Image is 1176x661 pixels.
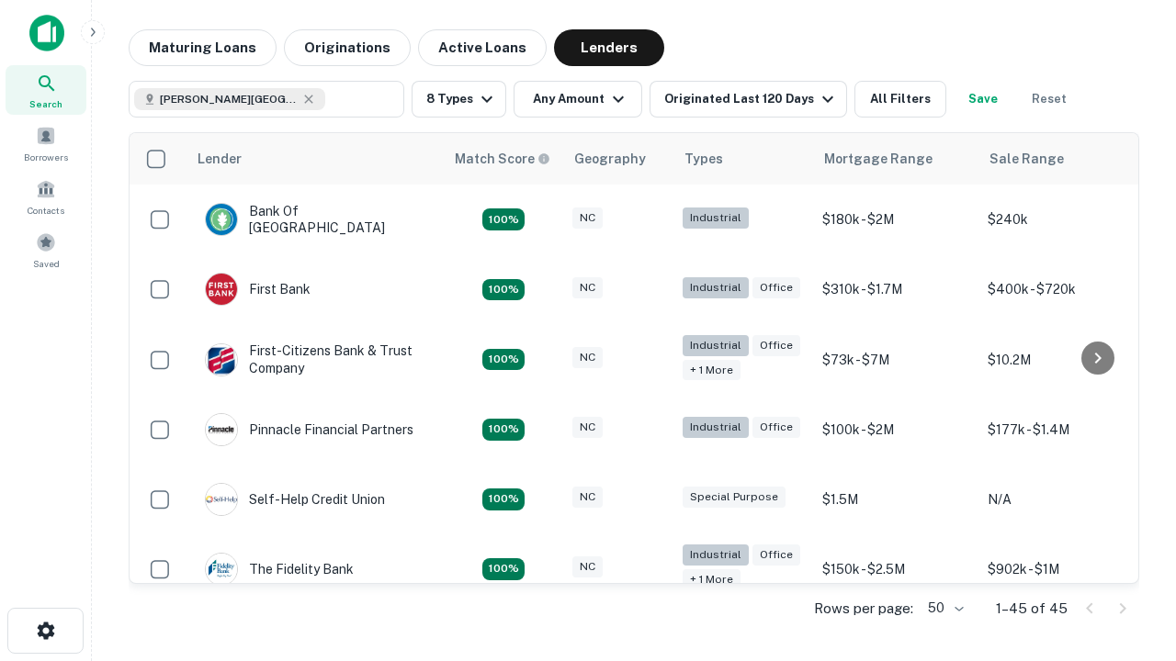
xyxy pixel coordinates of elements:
[813,534,978,604] td: $150k - $2.5M
[813,465,978,534] td: $1.5M
[978,395,1144,465] td: $177k - $1.4M
[683,207,749,229] div: Industrial
[978,185,1144,254] td: $240k
[160,91,298,107] span: [PERSON_NAME][GEOGRAPHIC_DATA], [GEOGRAPHIC_DATA]
[6,225,86,274] a: Saved
[29,96,62,111] span: Search
[954,81,1012,118] button: Save your search to get updates of matches that match your search criteria.
[854,81,946,118] button: All Filters
[514,81,642,118] button: Any Amount
[989,148,1064,170] div: Sale Range
[752,277,800,298] div: Office
[554,29,664,66] button: Lenders
[6,118,86,168] a: Borrowers
[205,273,311,306] div: First Bank
[813,395,978,465] td: $100k - $2M
[455,149,550,169] div: Capitalize uses an advanced AI algorithm to match your search with the best lender. The match sco...
[978,534,1144,604] td: $902k - $1M
[205,413,413,446] div: Pinnacle Financial Partners
[206,484,237,515] img: picture
[284,29,411,66] button: Originations
[482,488,525,510] div: Matching Properties: 10, hasApolloMatch: undefined
[198,148,242,170] div: Lender
[444,133,563,185] th: Capitalize uses an advanced AI algorithm to match your search with the best lender. The match sco...
[673,133,813,185] th: Types
[206,344,237,375] img: picture
[482,558,525,580] div: Matching Properties: 13, hasApolloMatch: undefined
[664,88,839,110] div: Originated Last 120 Days
[650,81,847,118] button: Originated Last 120 Days
[205,203,425,236] div: Bank Of [GEOGRAPHIC_DATA]
[978,133,1144,185] th: Sale Range
[752,335,800,356] div: Office
[921,595,967,622] div: 50
[684,148,723,170] div: Types
[33,256,60,271] span: Saved
[205,553,354,586] div: The Fidelity Bank
[813,324,978,394] td: $73k - $7M
[1084,514,1176,602] iframe: Chat Widget
[28,203,64,218] span: Contacts
[418,29,547,66] button: Active Loans
[187,133,444,185] th: Lender
[683,487,786,508] div: Special Purpose
[572,487,603,508] div: NC
[683,569,741,590] div: + 1 more
[978,324,1144,394] td: $10.2M
[572,277,603,298] div: NC
[574,148,646,170] div: Geography
[683,335,749,356] div: Industrial
[206,554,237,585] img: picture
[206,204,237,235] img: picture
[683,417,749,438] div: Industrial
[683,544,749,566] div: Industrial
[6,65,86,115] a: Search
[572,347,603,368] div: NC
[978,254,1144,324] td: $400k - $720k
[752,417,800,438] div: Office
[205,483,385,516] div: Self-help Credit Union
[206,274,237,305] img: picture
[129,29,277,66] button: Maturing Loans
[1020,81,1079,118] button: Reset
[572,417,603,438] div: NC
[29,15,64,51] img: capitalize-icon.png
[482,419,525,441] div: Matching Properties: 11, hasApolloMatch: undefined
[572,556,603,577] div: NC
[206,414,237,445] img: picture
[996,598,1068,620] p: 1–45 of 45
[572,207,603,229] div: NC
[824,148,933,170] div: Mortgage Range
[563,133,673,185] th: Geography
[813,254,978,324] td: $310k - $1.7M
[683,277,749,298] div: Industrial
[482,208,525,230] div: Matching Properties: 8, hasApolloMatch: undefined
[412,81,506,118] button: 8 Types
[24,150,68,164] span: Borrowers
[813,185,978,254] td: $180k - $2M
[813,133,978,185] th: Mortgage Range
[978,465,1144,534] td: N/A
[814,598,913,620] p: Rows per page:
[683,360,741,381] div: + 1 more
[205,342,425,375] div: First-citizens Bank & Trust Company
[455,149,547,169] h6: Match Score
[752,544,800,566] div: Office
[6,172,86,221] a: Contacts
[482,279,525,301] div: Matching Properties: 8, hasApolloMatch: undefined
[482,349,525,371] div: Matching Properties: 8, hasApolloMatch: undefined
